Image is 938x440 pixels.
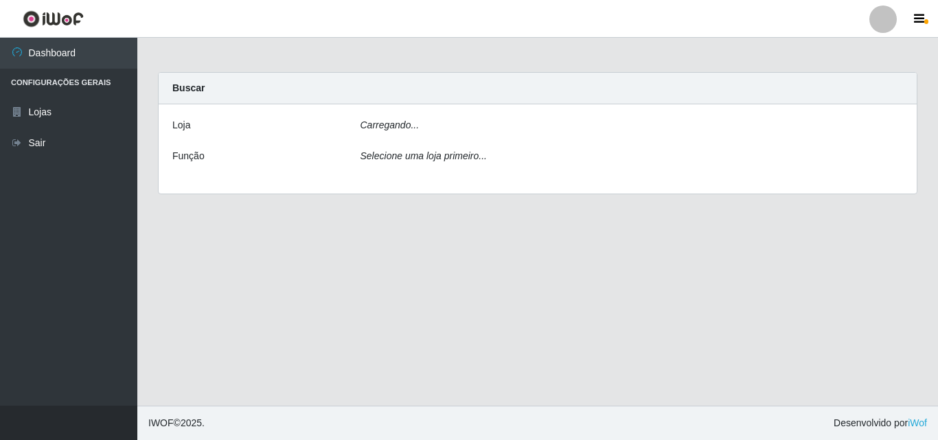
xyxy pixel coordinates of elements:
[361,119,420,130] i: Carregando...
[834,416,927,430] span: Desenvolvido por
[148,416,205,430] span: © 2025 .
[23,10,84,27] img: CoreUI Logo
[148,417,174,428] span: IWOF
[172,118,190,132] label: Loja
[908,417,927,428] a: iWof
[172,149,205,163] label: Função
[172,82,205,93] strong: Buscar
[361,150,487,161] i: Selecione uma loja primeiro...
